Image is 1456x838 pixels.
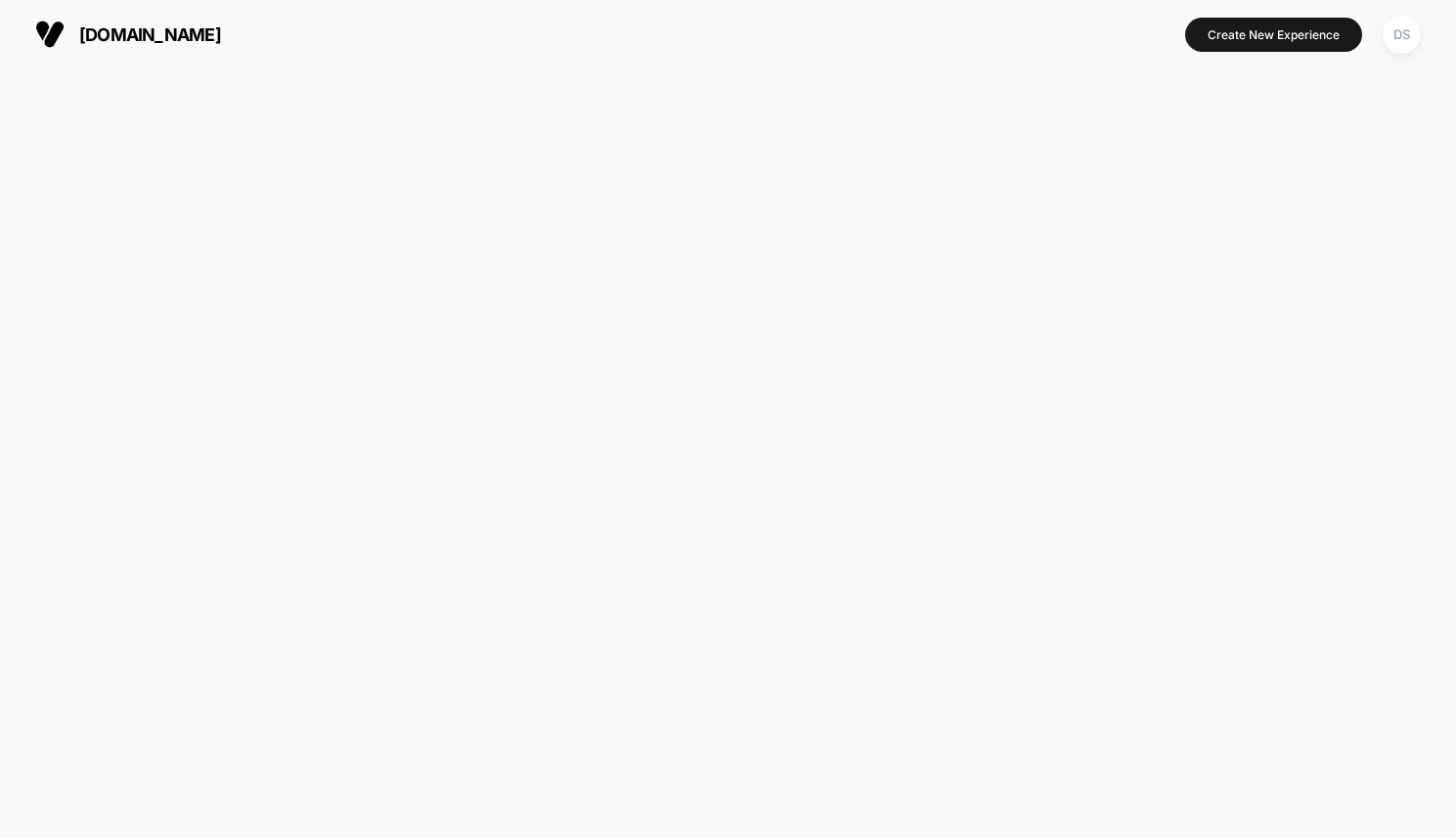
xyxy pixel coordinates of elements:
[1383,16,1421,54] div: DS
[35,20,65,49] img: Visually logo
[1377,15,1427,55] button: DS
[1185,18,1362,52] button: Create New Experience
[79,24,221,45] span: [DOMAIN_NAME]
[29,19,227,50] button: [DOMAIN_NAME]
